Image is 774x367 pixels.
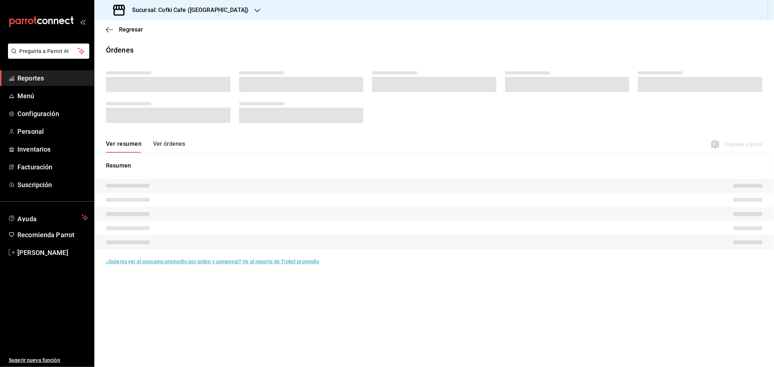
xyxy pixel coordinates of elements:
[119,26,143,33] span: Regresar
[106,140,185,153] div: navigation tabs
[17,213,79,222] span: Ayuda
[17,73,88,83] span: Reportes
[106,26,143,33] button: Regresar
[80,19,86,25] button: open_drawer_menu
[106,45,134,55] div: Órdenes
[17,144,88,154] span: Inventarios
[17,180,88,190] span: Suscripción
[126,6,249,15] h3: Sucursal: Cofki Cafe ([GEOGRAPHIC_DATA])
[106,161,762,170] p: Resumen
[8,44,89,59] button: Pregunta a Parrot AI
[153,140,185,153] button: Ver órdenes
[17,162,88,172] span: Facturación
[106,140,142,153] button: Ver resumen
[17,248,88,257] span: [PERSON_NAME]
[17,230,88,240] span: Recomienda Parrot
[9,356,88,364] span: Sugerir nueva función
[17,127,88,136] span: Personal
[20,48,78,55] span: Pregunta a Parrot AI
[106,259,319,264] a: ¿Quieres ver el consumo promedio por orden y comensal? Ve al reporte de Ticket promedio
[17,91,88,101] span: Menú
[5,53,89,60] a: Pregunta a Parrot AI
[17,109,88,119] span: Configuración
